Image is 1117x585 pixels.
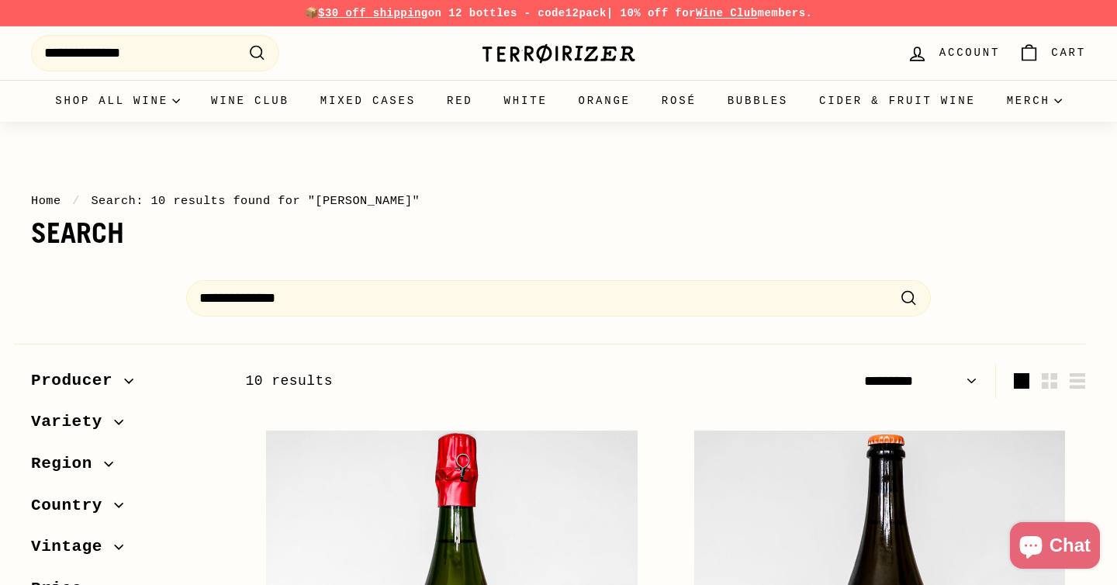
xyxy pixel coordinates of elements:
[563,80,646,122] a: Orange
[245,370,666,393] div: 10 results
[31,364,220,406] button: Producer
[31,218,1086,249] h1: Search
[68,194,84,208] span: /
[195,80,305,122] a: Wine Club
[646,80,712,122] a: Rosé
[991,80,1077,122] summary: Merch
[31,530,220,572] button: Vintage
[91,194,420,208] span: Search: 10 results found for "[PERSON_NAME]"
[939,44,1000,61] span: Account
[40,80,195,122] summary: Shop all wine
[1051,44,1086,61] span: Cart
[31,534,114,560] span: Vintage
[31,5,1086,22] p: 📦 on 12 bottles - code | 10% off for members.
[712,80,804,122] a: Bubbles
[31,192,1086,210] nav: breadcrumbs
[897,30,1009,76] a: Account
[31,447,220,489] button: Region
[31,409,114,435] span: Variety
[31,194,61,208] a: Home
[1009,30,1095,76] a: Cart
[804,80,991,122] a: Cider & Fruit Wine
[565,7,607,19] strong: 12pack
[696,7,758,19] a: Wine Club
[305,80,431,122] a: Mixed Cases
[1005,522,1105,573] inbox-online-store-chat: Shopify online store chat
[31,451,104,477] span: Region
[31,493,114,519] span: Country
[318,7,428,19] span: $30 off shipping
[431,80,489,122] a: Red
[31,368,124,394] span: Producer
[31,489,220,531] button: Country
[31,405,220,447] button: Variety
[489,80,563,122] a: White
